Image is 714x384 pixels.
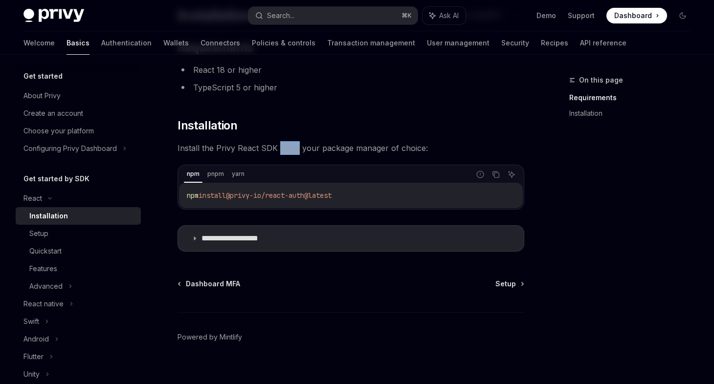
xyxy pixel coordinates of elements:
button: Ask AI [505,168,518,181]
div: Advanced [29,280,63,292]
a: Requirements [569,90,698,106]
a: Demo [536,11,556,21]
a: Powered by Mintlify [178,332,242,342]
span: install [199,191,226,200]
span: npm [187,191,199,200]
span: On this page [579,74,623,86]
div: React [23,192,42,204]
div: About Privy [23,90,61,102]
li: React 18 or higher [178,63,524,77]
a: Transaction management [327,31,415,55]
span: Installation [178,118,237,133]
div: yarn [229,168,247,180]
a: Choose your platform [16,122,141,140]
span: Dashboard [614,11,652,21]
div: Configuring Privy Dashboard [23,143,117,154]
span: @privy-io/react-auth@latest [226,191,332,200]
div: Unity [23,368,40,380]
div: Quickstart [29,245,62,257]
a: Policies & controls [252,31,315,55]
a: Setup [16,225,141,242]
button: Search...⌘K [248,7,418,24]
li: TypeScript 5 or higher [178,81,524,94]
a: Security [501,31,529,55]
button: Toggle dark mode [675,8,691,23]
a: Dashboard MFA [178,279,240,289]
img: dark logo [23,9,84,22]
span: Install the Privy React SDK using your package manager of choice: [178,141,524,155]
div: Features [29,263,57,275]
a: Authentication [101,31,152,55]
h5: Get started by SDK [23,173,89,185]
span: Ask AI [439,11,459,21]
a: Wallets [163,31,189,55]
button: Copy the contents from the code block [490,168,502,181]
span: ⌘ K [402,12,412,20]
div: npm [184,168,202,180]
button: Ask AI [423,7,466,24]
span: Dashboard MFA [186,279,240,289]
a: Create an account [16,105,141,122]
a: Support [568,11,595,21]
a: About Privy [16,87,141,105]
div: Android [23,333,49,345]
a: Recipes [541,31,568,55]
div: Search... [267,10,294,21]
a: Installation [569,106,698,121]
a: Features [16,260,141,277]
span: Setup [495,279,516,289]
button: Report incorrect code [474,168,487,181]
a: User management [427,31,490,55]
div: Choose your platform [23,125,94,137]
a: Setup [495,279,523,289]
a: Connectors [201,31,240,55]
h5: Get started [23,70,63,82]
div: Create an account [23,107,83,119]
a: Welcome [23,31,55,55]
div: React native [23,298,64,310]
a: Installation [16,207,141,225]
div: Setup [29,228,48,239]
a: Dashboard [606,8,667,23]
div: Installation [29,210,68,222]
div: Swift [23,316,39,327]
a: API reference [580,31,626,55]
div: Flutter [23,351,44,363]
a: Quickstart [16,242,141,260]
a: Basics [67,31,89,55]
div: pnpm [204,168,227,180]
